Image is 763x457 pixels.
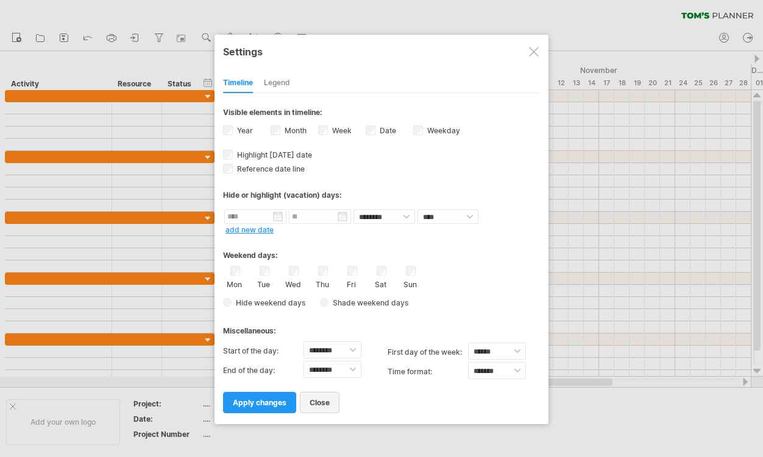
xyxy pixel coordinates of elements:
[314,277,330,289] label: Thu
[300,392,339,413] a: close
[223,239,540,263] div: Weekend days:
[330,126,352,135] label: Week
[227,277,242,289] label: Mon
[223,74,253,93] div: Timeline
[223,361,303,380] label: End of the day:
[223,392,296,413] a: apply changes
[310,398,330,407] span: close
[223,315,540,338] div: Miscellaneous:
[377,126,396,135] label: Date
[256,277,271,289] label: Tue
[282,126,307,135] label: Month
[425,126,460,135] label: Weekday
[223,341,303,361] label: Start of the day:
[223,190,540,200] div: Hide or highlight (vacation) days:
[344,277,359,289] label: Fri
[235,126,253,135] label: Year
[328,298,408,307] span: Shade weekend days
[225,225,274,234] a: add new date
[388,362,468,382] label: Time format:
[388,343,468,362] label: first day of the week:
[264,74,290,93] div: Legend
[373,277,388,289] label: Sat
[235,150,312,159] span: Highlight [DATE] date
[223,108,540,120] div: Visible elements in timeline:
[235,164,305,173] span: Reference date line
[402,277,417,289] label: Sun
[223,40,540,62] div: Settings
[233,398,286,407] span: apply changes
[285,277,300,289] label: Wed
[232,298,305,307] span: Hide weekend days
